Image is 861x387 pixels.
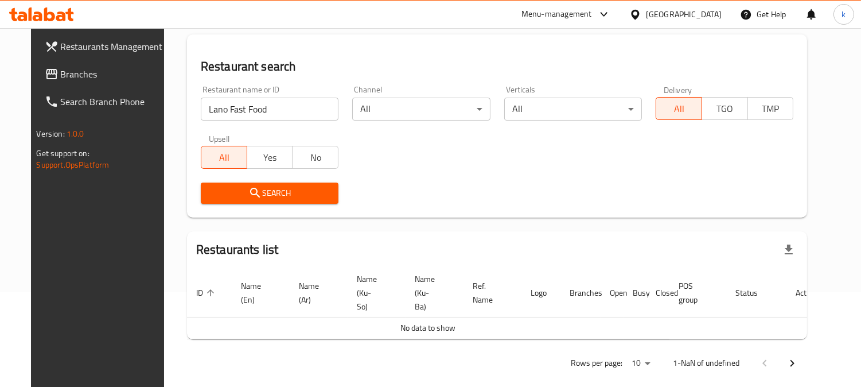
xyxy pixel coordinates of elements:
span: Name (Ar) [299,279,334,307]
span: All [661,100,698,117]
button: Yes [247,146,293,169]
a: Branches [36,60,175,88]
span: Restaurants Management [61,40,166,53]
h2: Restaurant search [201,58,794,75]
span: 1.0.0 [67,126,84,141]
a: Support.OpsPlatform [37,157,110,172]
p: Rows per page: [571,356,622,370]
label: Delivery [664,86,692,94]
span: ID [196,286,218,300]
div: All [352,98,490,121]
span: No data to show [400,320,455,335]
span: Ref. Name [473,279,508,307]
span: Name (Ku-Ba) [415,272,450,314]
span: Name (En) [241,279,276,307]
span: All [206,149,243,166]
div: Rows per page: [627,355,654,372]
span: Yes [252,149,289,166]
span: Get support on: [37,146,89,161]
p: 1-NaN of undefined [673,356,739,370]
label: Upsell [209,134,230,142]
a: Search Branch Phone [36,88,175,115]
span: Search [210,186,329,200]
span: No [297,149,334,166]
button: All [201,146,247,169]
span: TMP [753,100,789,117]
span: POS group [679,279,712,307]
div: Export file [775,236,802,264]
button: Search [201,183,338,204]
th: Open [601,269,624,318]
th: Logo [521,269,560,318]
span: Search Branch Phone [61,95,166,109]
div: [GEOGRAPHIC_DATA] [646,8,722,21]
th: Action [786,269,826,318]
span: k [841,8,846,21]
span: TGO [707,100,743,117]
button: TGO [702,97,748,120]
h2: Restaurants list [196,241,278,258]
table: enhanced table [187,269,826,339]
button: TMP [747,97,794,120]
span: Branches [61,67,166,81]
span: Name (Ku-So) [357,272,392,314]
div: Menu-management [521,7,592,21]
input: Search for restaurant name or ID.. [201,98,338,121]
th: Closed [646,269,669,318]
span: Status [735,286,773,300]
div: All [504,98,642,121]
a: Restaurants Management [36,33,175,60]
button: Next page [778,350,806,377]
th: Branches [560,269,601,318]
th: Busy [624,269,646,318]
button: No [292,146,338,169]
span: Version: [37,126,65,141]
button: All [656,97,702,120]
